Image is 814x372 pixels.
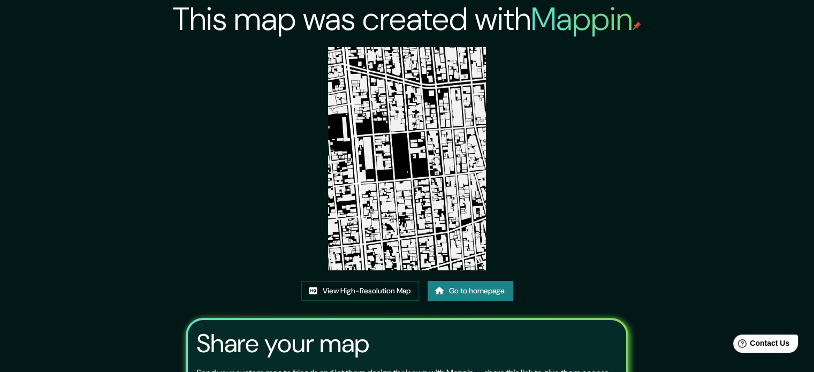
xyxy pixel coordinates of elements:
img: mappin-pin [633,21,641,30]
iframe: Help widget launcher [719,330,802,360]
img: created-map [328,47,486,270]
a: View High-Resolution Map [301,281,419,301]
a: Go to homepage [428,281,513,301]
h3: Share your map [196,329,369,359]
